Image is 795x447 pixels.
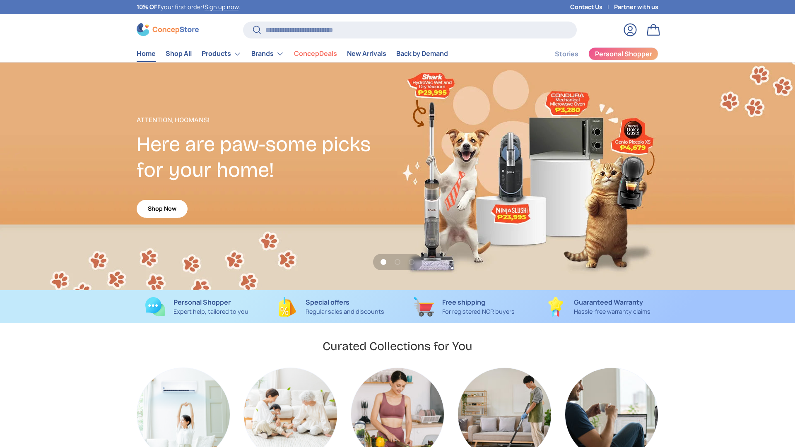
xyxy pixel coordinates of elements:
a: Sign up now [205,3,238,11]
h2: Here are paw-some picks for your home! [137,132,397,183]
img: ConcepStore [137,23,199,36]
strong: Free shipping [442,298,485,307]
summary: Products [197,46,246,62]
p: For registered NCR buyers [442,307,515,316]
a: Partner with us [614,2,658,12]
strong: Guaranteed Warranty [574,298,643,307]
span: Personal Shopper [595,50,652,57]
a: Free shipping For registered NCR buyers [404,297,525,317]
a: ConcepDeals [294,46,337,62]
strong: Personal Shopper [173,298,231,307]
nav: Primary [137,46,448,62]
strong: Special offers [306,298,349,307]
a: Home [137,46,156,62]
p: Regular sales and discounts [306,307,384,316]
summary: Brands [246,46,289,62]
a: New Arrivals [347,46,386,62]
a: Shop Now [137,200,188,218]
p: Hassle-free warranty claims [574,307,650,316]
strong: 10% OFF [137,3,161,11]
p: Expert help, tailored to you [173,307,248,316]
a: Special offers Regular sales and discounts [270,297,391,317]
a: Brands [251,46,284,62]
a: Shop All [166,46,192,62]
h2: Curated Collections for You [323,339,472,354]
nav: Secondary [535,46,658,62]
a: Personal Shopper Expert help, tailored to you [137,297,257,317]
a: Personal Shopper [588,47,658,60]
p: Attention, Hoomans! [137,115,397,125]
p: your first order! . [137,2,240,12]
a: Products [202,46,241,62]
a: Back by Demand [396,46,448,62]
a: Stories [555,46,578,62]
a: Contact Us [570,2,614,12]
a: Guaranteed Warranty Hassle-free warranty claims [538,297,658,317]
